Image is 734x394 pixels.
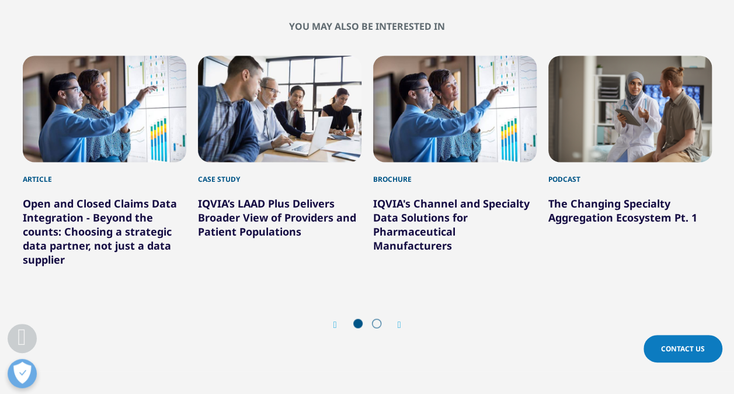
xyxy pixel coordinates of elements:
[23,162,186,184] div: Article
[198,162,361,184] div: Case Study
[661,344,705,354] span: Contact Us
[198,56,361,266] div: 2 / 6
[386,319,401,330] div: Next slide
[373,196,530,252] a: IQVIA's Channel and Specialty Data Solutions for Pharmaceutical Manufacturers
[548,196,697,224] a: The Changing Specialty Aggregation Ecosystem Pt. 1
[373,162,537,184] div: Brochure
[373,56,537,266] div: 3 / 6
[548,56,712,266] div: 4 / 6
[23,196,177,266] a: Open and Closed Claims Data Integration - Beyond the counts: Choosing a strategic data partner, n...
[333,319,349,330] div: Previous slide
[8,359,37,388] button: Open Preferences
[548,162,712,184] div: Podcast
[198,196,356,238] a: IQVIA’s LAAD Plus Delivers Broader View of Providers and Patient Populations
[643,335,722,362] a: Contact Us
[23,56,186,266] div: 1 / 6
[23,20,712,32] h2: You may also be interested in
